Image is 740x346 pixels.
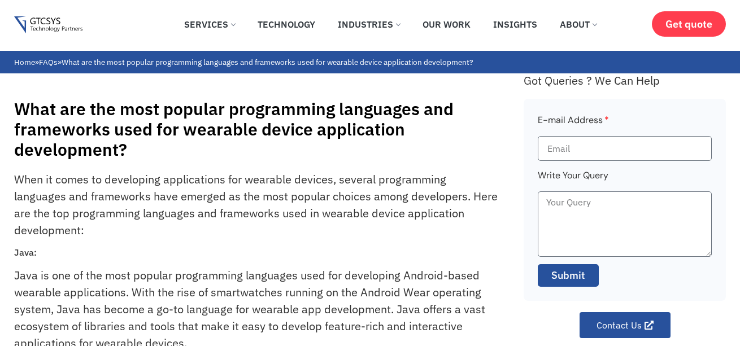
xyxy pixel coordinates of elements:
h3: Java: [14,247,498,258]
a: Insights [485,12,546,37]
a: FAQs [39,57,58,67]
div: Got Queries ? We Can Help [524,73,726,87]
span: Submit [551,268,585,283]
a: Technology [249,12,324,37]
img: Gtcsys logo [14,16,82,34]
a: Get quote [652,11,726,37]
button: Submit [538,264,599,287]
label: E-mail Address [538,113,609,136]
h1: What are the most popular programming languages and frameworks used for wearable device applicati... [14,99,512,160]
span: What are the most popular programming languages and frameworks used for wearable device applicati... [62,57,473,67]
input: Email [538,136,712,161]
iframe: chat widget [670,275,740,329]
span: Contact Us [597,321,642,330]
a: About [551,12,605,37]
form: Faq Form [538,113,712,294]
label: Write Your Query [538,168,608,191]
p: When it comes to developing applications for wearable devices, several programming languages and ... [14,171,498,239]
a: Services [176,12,243,37]
a: Home [14,57,35,67]
a: Contact Us [580,312,671,338]
a: Our Work [414,12,479,37]
a: Industries [329,12,408,37]
span: Get quote [665,18,712,30]
span: » » [14,57,473,67]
